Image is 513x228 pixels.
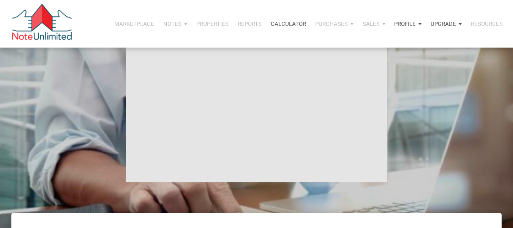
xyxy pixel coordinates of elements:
button: Marketplace [110,13,159,35]
p: Properties [196,21,229,27]
button: Reports [233,13,266,35]
button: Profile [390,13,426,35]
p: Upgrade [431,21,456,27]
p: Reports [238,21,262,27]
p: Marketplace [114,21,154,27]
a: Calculator [266,13,311,35]
button: Upgrade [426,13,466,35]
iframe: NoteUnlimited [126,35,387,182]
p: Resources [471,21,503,27]
button: Resources [466,13,507,35]
p: Calculator [271,21,306,27]
button: Properties [192,13,233,35]
p: Profile [394,21,416,27]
